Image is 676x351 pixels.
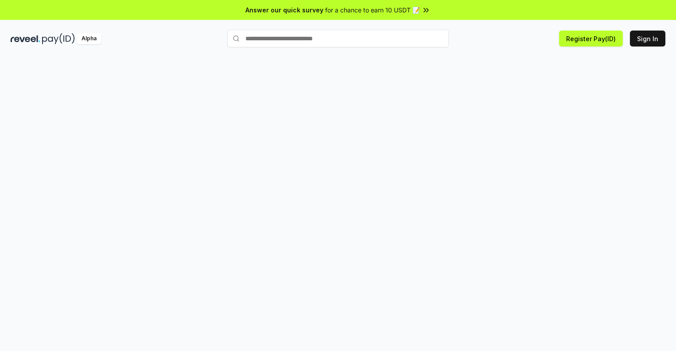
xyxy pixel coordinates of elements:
[11,33,40,44] img: reveel_dark
[630,31,665,46] button: Sign In
[77,33,101,44] div: Alpha
[325,5,420,15] span: for a chance to earn 10 USDT 📝
[245,5,323,15] span: Answer our quick survey
[559,31,623,46] button: Register Pay(ID)
[42,33,75,44] img: pay_id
